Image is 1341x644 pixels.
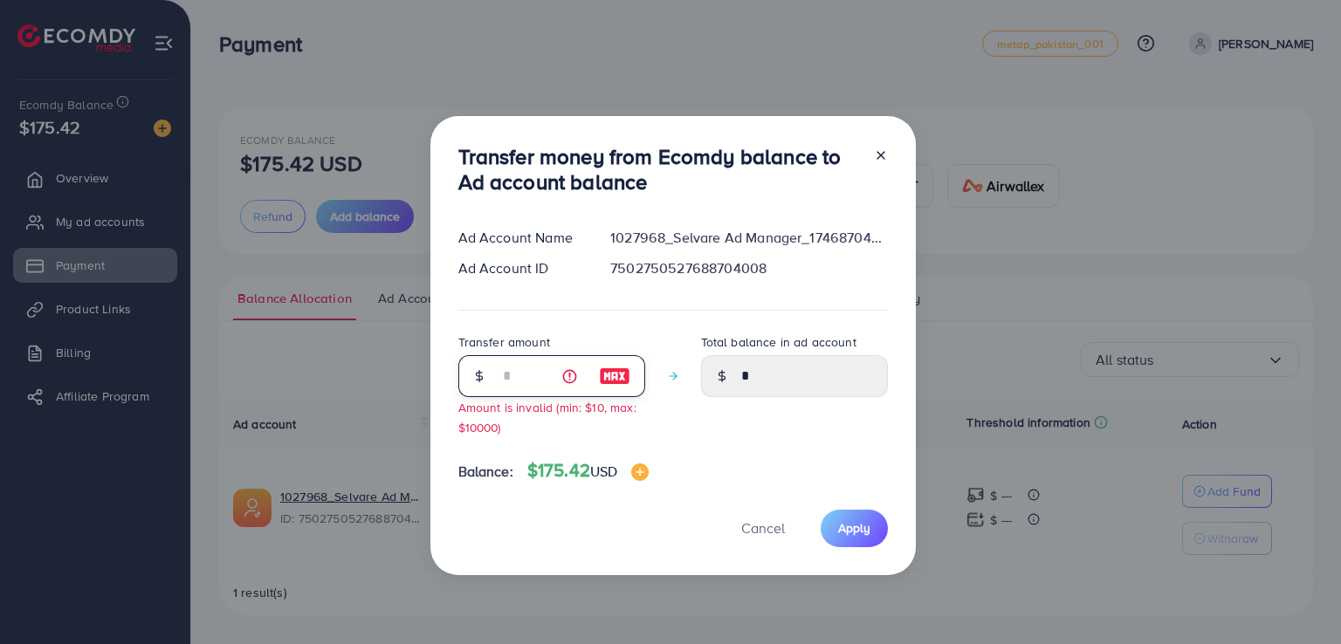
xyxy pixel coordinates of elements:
[1267,565,1328,631] iframe: Chat
[458,462,513,482] span: Balance:
[444,258,597,278] div: Ad Account ID
[838,519,870,537] span: Apply
[599,366,630,387] img: image
[719,510,807,547] button: Cancel
[741,518,785,538] span: Cancel
[701,333,856,351] label: Total balance in ad account
[527,460,650,482] h4: $175.42
[821,510,888,547] button: Apply
[596,258,901,278] div: 7502750527688704008
[458,144,860,195] h3: Transfer money from Ecomdy balance to Ad account balance
[631,463,649,481] img: image
[458,333,550,351] label: Transfer amount
[590,462,617,481] span: USD
[444,228,597,248] div: Ad Account Name
[458,399,636,435] small: Amount is invalid (min: $10, max: $10000)
[596,228,901,248] div: 1027968_Selvare Ad Manager_1746870428166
